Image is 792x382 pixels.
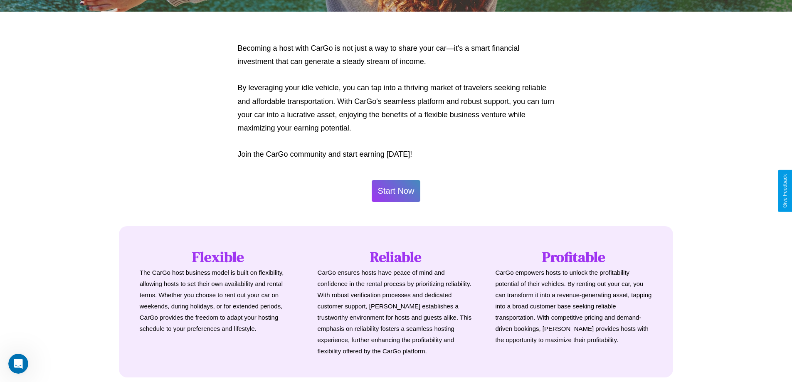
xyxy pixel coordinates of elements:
button: Start Now [372,180,421,202]
h1: Flexible [140,247,297,267]
p: Join the CarGo community and start earning [DATE]! [238,148,555,161]
div: Give Feedback [782,174,788,208]
iframe: Intercom live chat [8,354,28,374]
p: By leveraging your idle vehicle, you can tap into a thriving market of travelers seeking reliable... [238,81,555,135]
p: Becoming a host with CarGo is not just a way to share your car—it's a smart financial investment ... [238,42,555,69]
p: CarGo empowers hosts to unlock the profitability potential of their vehicles. By renting out your... [495,267,652,345]
h1: Reliable [318,247,475,267]
p: CarGo ensures hosts have peace of mind and confidence in the rental process by prioritizing relia... [318,267,475,357]
p: The CarGo host business model is built on flexibility, allowing hosts to set their own availabili... [140,267,297,334]
h1: Profitable [495,247,652,267]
